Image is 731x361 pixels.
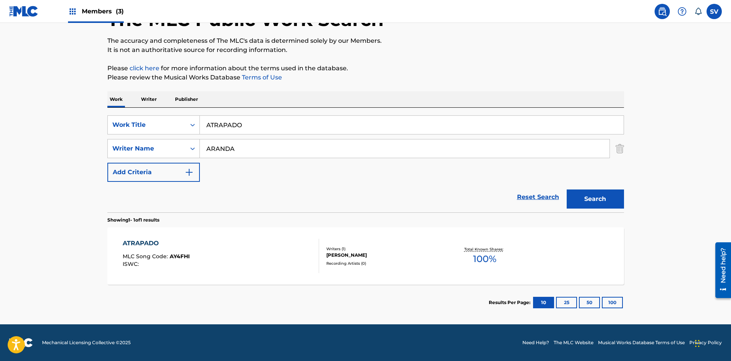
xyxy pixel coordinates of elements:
[694,8,702,15] div: Notifications
[123,239,190,248] div: ATRAPADO
[107,163,200,182] button: Add Criteria
[616,139,624,158] img: Delete Criterion
[695,332,700,355] div: Arrastrar
[112,144,181,153] div: Writer Name
[513,189,563,206] a: Reset Search
[473,252,496,266] span: 100 %
[522,339,549,346] a: Need Help?
[123,253,170,260] span: MLC Song Code :
[107,91,125,107] p: Work
[107,217,159,223] p: Showing 1 - 1 of 1 results
[326,252,442,259] div: [PERSON_NAME]
[464,246,505,252] p: Total Known Shares:
[326,246,442,252] div: Writers ( 1 )
[173,91,200,107] p: Publisher
[42,339,131,346] span: Mechanical Licensing Collective © 2025
[240,74,282,81] a: Terms of Use
[693,324,731,361] div: Widget de chat
[326,261,442,266] div: Recording Artists ( 0 )
[556,297,577,308] button: 25
[554,339,593,346] a: The MLC Website
[693,324,731,361] iframe: Chat Widget
[107,73,624,82] p: Please review the Musical Works Database
[602,297,623,308] button: 100
[533,297,554,308] button: 10
[123,261,141,267] span: ISWC :
[658,7,667,16] img: search
[82,7,124,16] span: Members
[655,4,670,19] a: Public Search
[9,6,39,17] img: MLC Logo
[579,297,600,308] button: 50
[107,36,624,45] p: The accuracy and completeness of The MLC's data is determined solely by our Members.
[107,64,624,73] p: Please for more information about the terms used in the database.
[567,189,624,209] button: Search
[107,115,624,212] form: Search Form
[185,168,194,177] img: 9d2ae6d4665cec9f34b9.svg
[116,8,124,15] span: (3)
[489,299,532,306] p: Results Per Page:
[68,7,77,16] img: Top Rightsholders
[107,227,624,285] a: ATRAPADOMLC Song Code:AY4FHIISWC:Writers (1)[PERSON_NAME]Recording Artists (0)Total Known Shares:...
[9,338,33,347] img: logo
[707,4,722,19] div: User Menu
[139,91,159,107] p: Writer
[689,339,722,346] a: Privacy Policy
[170,253,190,260] span: AY4FHI
[710,240,731,301] iframe: Resource Center
[107,45,624,55] p: It is not an authoritative source for recording information.
[598,339,685,346] a: Musical Works Database Terms of Use
[674,4,690,19] div: Help
[112,120,181,130] div: Work Title
[678,7,687,16] img: help
[130,65,159,72] a: click here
